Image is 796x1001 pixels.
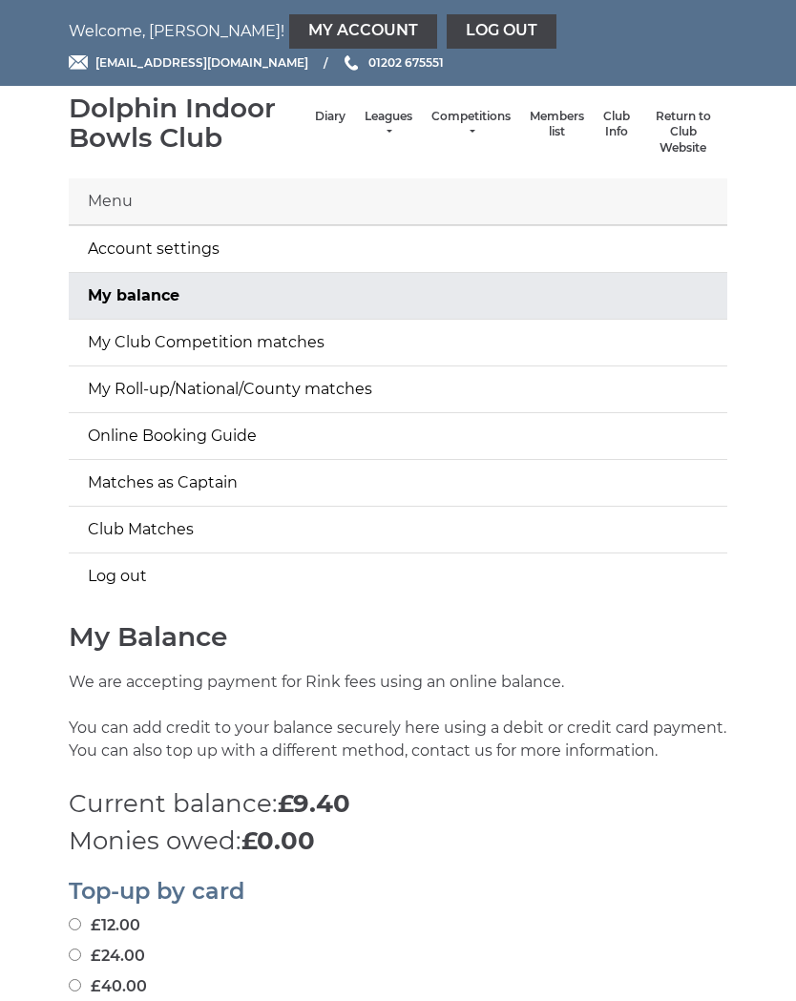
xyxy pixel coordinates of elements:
div: Menu [69,178,727,225]
a: Leagues [365,109,412,140]
a: Return to Club Website [649,109,718,156]
p: We are accepting payment for Rink fees using an online balance. You can add credit to your balanc... [69,671,727,785]
h1: My Balance [69,622,727,652]
input: £40.00 [69,979,81,991]
a: Club Matches [69,507,727,553]
div: Dolphin Indoor Bowls Club [69,94,305,153]
a: Members list [530,109,584,140]
a: Phone us 01202 675551 [342,53,444,72]
input: £24.00 [69,949,81,961]
a: My balance [69,273,727,319]
a: Matches as Captain [69,460,727,506]
p: Monies owed: [69,823,727,860]
a: Diary [315,109,346,125]
img: Phone us [345,55,358,71]
a: My Account [289,14,437,49]
label: £40.00 [69,975,147,998]
a: Online Booking Guide [69,413,727,459]
a: Log out [447,14,556,49]
img: Email [69,55,88,70]
a: My Roll-up/National/County matches [69,366,727,412]
a: Club Info [603,109,630,140]
label: £24.00 [69,945,145,968]
a: Email [EMAIL_ADDRESS][DOMAIN_NAME] [69,53,308,72]
label: £12.00 [69,914,140,937]
nav: Welcome, [PERSON_NAME]! [69,14,727,49]
a: Account settings [69,226,727,272]
input: £12.00 [69,918,81,930]
p: Current balance: [69,785,727,823]
span: 01202 675551 [368,55,444,70]
a: Log out [69,553,727,599]
strong: £9.40 [278,788,350,819]
strong: £0.00 [241,825,315,856]
a: Competitions [431,109,511,140]
span: [EMAIL_ADDRESS][DOMAIN_NAME] [95,55,308,70]
h2: Top-up by card [69,879,727,904]
a: My Club Competition matches [69,320,727,365]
